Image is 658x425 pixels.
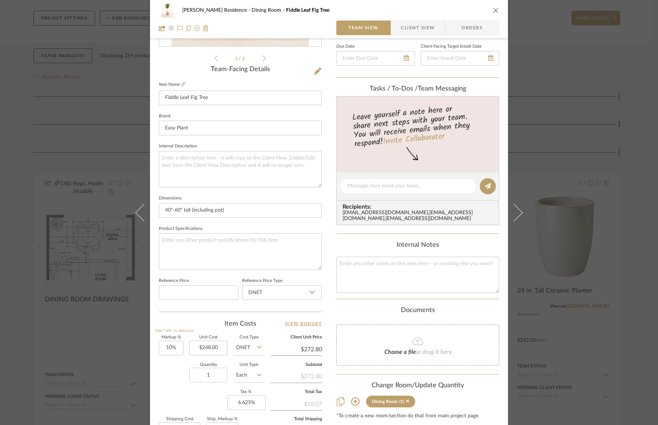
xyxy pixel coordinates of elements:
[239,56,242,61] span: /
[189,336,227,339] label: Unit Cost
[233,336,264,339] label: Cost Type
[159,66,322,74] div: Team-Facing Details
[182,8,252,13] span: [PERSON_NAME] Residence
[159,3,176,18] img: fd7ff9e8-8f28-4341-b41f-a014ff0176e2_48x40.jpg
[159,203,322,218] input: Enter the dimensions of this item
[336,51,415,66] input: Enter Due Date
[399,399,404,404] div: (1)
[384,349,416,355] span: Choose a file
[159,227,202,231] label: Product Specifications
[336,85,499,93] div: team Messaging
[421,45,482,48] label: Client-Facing Target Install Date
[348,21,379,35] span: Team View
[270,390,322,394] label: Total Tax
[242,279,282,283] label: Reference Price Type
[270,369,322,382] div: $272.80
[227,390,264,394] label: Tax %
[189,363,227,367] label: Quantity
[159,91,322,105] input: Enter Item Name
[285,319,322,328] a: View Budget
[343,204,496,210] span: Recipients:
[159,279,189,283] label: Reference Price
[336,382,499,390] div: Change Room/Update Quantity
[159,144,197,148] label: Internal Description
[159,114,171,118] label: Brand
[372,399,398,404] div: Dining Room
[336,45,355,48] label: Due Date
[493,7,499,14] button: close
[401,21,435,35] span: Client View
[336,413,499,419] div: *To create a new room/section do that from main project page
[336,101,500,150] div: Leave yourself a note here or share next steps with your team. You will receive emails when they ...
[370,85,418,92] span: Tasks / To-Dos /
[336,307,499,315] div: Documents
[336,241,499,249] div: Internal Notes
[159,81,186,88] label: Item Name
[242,56,246,61] span: 2
[270,336,322,339] label: Client Unit Price
[159,336,183,339] label: Markup %
[159,121,322,135] input: Enter Brand
[235,56,239,61] span: 1
[203,25,209,31] img: Remove from project
[383,130,445,149] a: Invite Collaborator
[206,417,238,421] label: Ship. Markup %
[421,51,499,66] input: Enter Install Date
[270,417,322,421] label: Total Shipping
[252,8,286,13] span: Dining Room
[270,397,322,410] div: $18.07
[453,21,491,35] span: Orders
[416,349,453,355] span: or drag it here.
[159,417,200,421] label: Shipping Cost
[343,210,496,222] div: [EMAIL_ADDRESS][DOMAIN_NAME] , [EMAIL_ADDRESS][DOMAIN_NAME] , [EMAIL_ADDRESS][DOMAIN_NAME]
[159,197,182,200] label: Dimensions
[286,8,329,13] span: Fiddle Leaf Fig Tree
[233,363,264,367] label: Unit Type
[159,319,322,328] div: Item Costs
[270,363,322,367] label: Subtotal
